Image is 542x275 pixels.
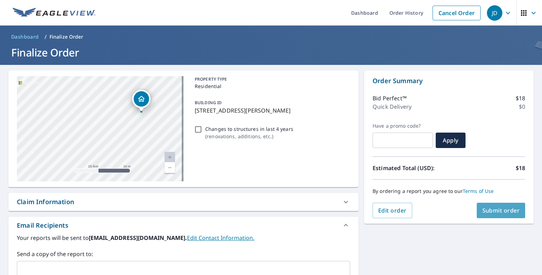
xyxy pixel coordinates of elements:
[436,133,466,148] button: Apply
[477,203,526,218] button: Submit order
[441,136,460,144] span: Apply
[8,45,534,60] h1: Finalize Order
[17,250,350,258] label: Send a copy of the report to:
[165,152,175,162] a: Current Level 20, Zoom In Disabled
[195,100,222,106] p: BUILDING ID
[11,33,39,40] span: Dashboard
[373,76,525,86] p: Order Summary
[89,234,187,242] b: [EMAIL_ADDRESS][DOMAIN_NAME].
[195,82,347,90] p: Residential
[516,164,525,172] p: $18
[373,94,407,102] p: Bid Perfect™
[8,217,359,234] div: Email Recipients
[373,164,449,172] p: Estimated Total (USD):
[463,188,494,194] a: Terms of Use
[132,90,150,112] div: Dropped pin, building 1, Residential property, 1015 Rainbow Blvd Hiawatha, IA 52233
[516,94,525,102] p: $18
[482,207,520,214] span: Submit order
[49,33,83,40] p: Finalize Order
[378,207,407,214] span: Edit order
[195,106,347,115] p: [STREET_ADDRESS][PERSON_NAME]
[17,234,350,242] label: Your reports will be sent to
[373,203,412,218] button: Edit order
[17,197,74,207] div: Claim Information
[8,31,42,42] a: Dashboard
[45,33,47,41] li: /
[519,102,525,111] p: $0
[205,125,293,133] p: Changes to structures in last 4 years
[13,8,95,18] img: EV Logo
[17,221,68,230] div: Email Recipients
[8,31,534,42] nav: breadcrumb
[8,193,359,211] div: Claim Information
[487,5,502,21] div: JD
[195,76,347,82] p: PROPERTY TYPE
[373,102,411,111] p: Quick Delivery
[187,234,254,242] a: EditContactInfo
[373,123,433,129] label: Have a promo code?
[433,6,481,20] a: Cancel Order
[165,162,175,173] a: Current Level 20, Zoom Out
[373,188,525,194] p: By ordering a report you agree to our
[205,133,293,140] p: ( renovations, additions, etc. )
